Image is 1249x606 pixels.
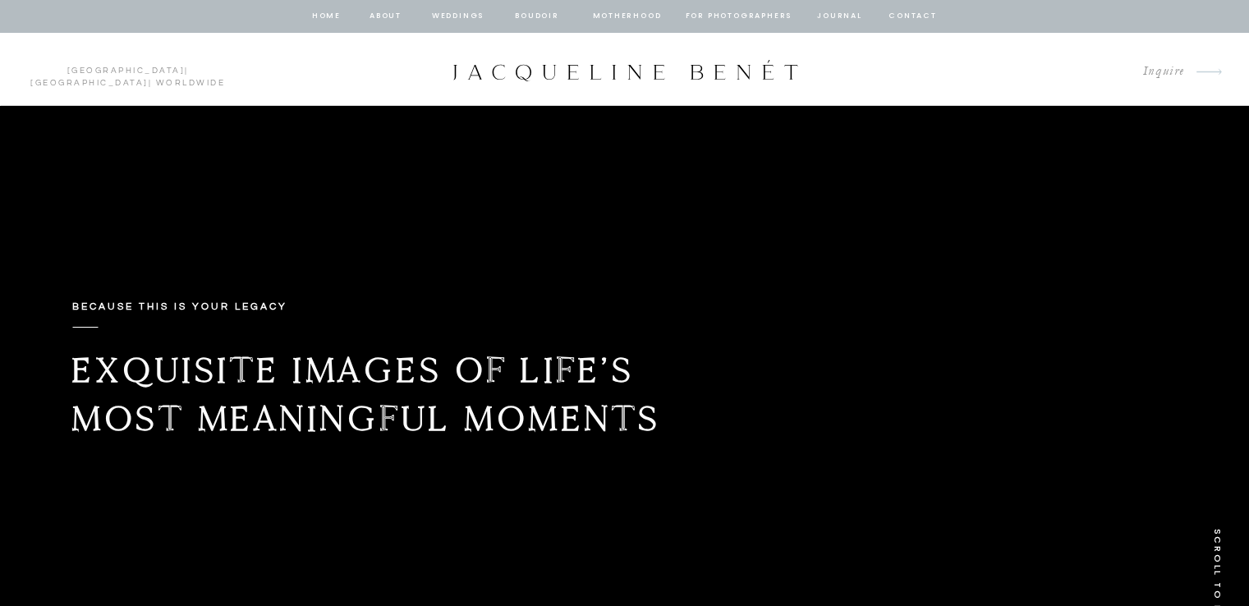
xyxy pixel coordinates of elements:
[23,65,232,75] p: | | Worldwide
[30,79,149,87] a: [GEOGRAPHIC_DATA]
[72,301,287,312] b: Because this is your legacy
[67,67,186,75] a: [GEOGRAPHIC_DATA]
[815,9,866,24] a: journal
[71,348,661,440] b: Exquisite images of life’s most meaningful moments
[887,9,939,24] a: contact
[686,9,792,24] a: for photographers
[369,9,403,24] a: about
[311,9,342,24] a: home
[593,9,661,24] a: Motherhood
[1130,61,1185,83] a: Inquire
[430,9,486,24] a: Weddings
[514,9,561,24] a: BOUDOIR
